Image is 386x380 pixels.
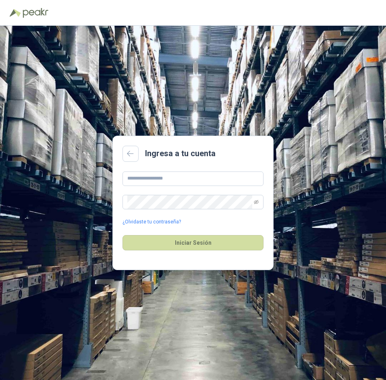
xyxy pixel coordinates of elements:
[23,8,48,18] img: Peakr
[254,200,259,204] span: eye-invisible
[10,9,21,17] img: Logo
[122,235,264,250] button: Iniciar Sesión
[145,147,216,160] h2: Ingresa a tu cuenta
[122,218,181,226] a: ¿Olvidaste tu contraseña?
